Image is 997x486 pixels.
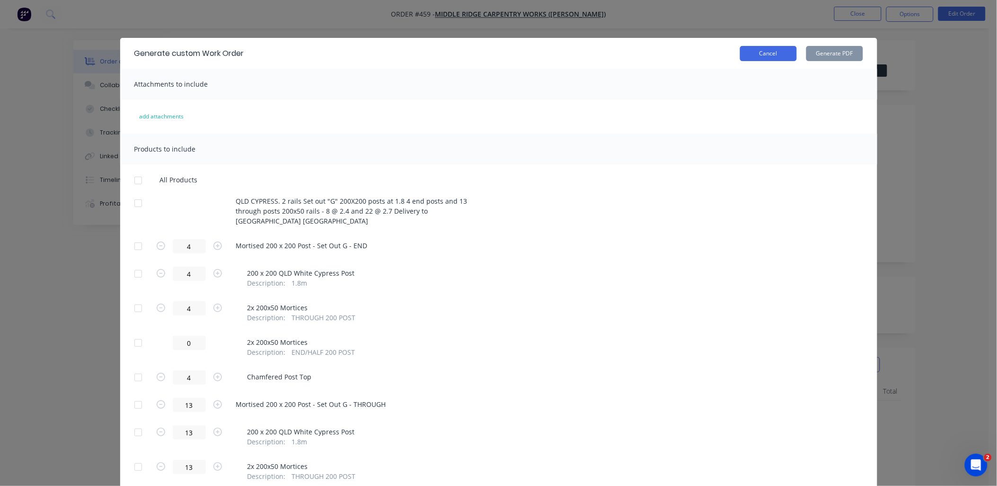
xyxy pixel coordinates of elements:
span: Description : [247,437,286,447]
span: Description : [247,471,286,481]
iframe: Intercom live chat [965,454,988,477]
span: 200 x 200 QLD White Cypress Post [247,427,355,437]
span: QLD CYPRESS. 2 rails Set out "G" 200X200 posts at 1.8 4 end posts and 13 through posts 200x50 rai... [236,196,473,226]
span: Mortised 200 x 200 Post - Set Out G - THROUGH [236,399,386,409]
span: Description : [247,313,286,323]
div: Generate custom Work Order [134,48,244,59]
span: 200 x 200 QLD White Cypress Post [247,268,355,278]
span: 2x 200x50 Mortices [247,303,356,313]
span: Mortised 200 x 200 Post - Set Out G - END [236,241,368,251]
span: 1.8m [291,278,307,288]
button: Cancel [740,46,797,61]
span: Products to include [134,144,196,153]
span: 1.8m [291,437,307,447]
span: 2 [984,454,992,461]
span: Description : [247,278,286,288]
span: Attachments to include [134,80,208,89]
span: All Products [159,175,203,185]
span: 2x 200x50 Mortices [247,337,355,347]
span: END/HALF 200 POST [291,347,355,357]
span: THROUGH 200 POST [291,471,355,481]
button: Generate PDF [806,46,863,61]
button: add attachments [130,109,194,124]
span: Chamfered Post Top [247,372,312,382]
span: 2x 200x50 Mortices [247,461,356,471]
span: Description : [247,347,286,357]
span: THROUGH 200 POST [291,313,355,323]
